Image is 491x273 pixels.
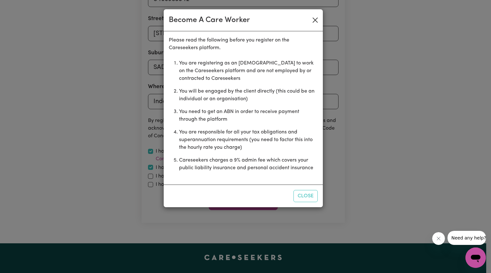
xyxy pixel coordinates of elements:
[169,36,318,52] p: Please read the following before you register on the Careseekers platform.
[4,4,39,10] span: Need any help?
[179,57,318,85] li: You are registering as an [DEMOGRAPHIC_DATA] to work on the Careseekers platform and are not empl...
[179,154,318,174] li: Careseekers charges a 9% admin fee which covers your public liability insurance and personal acci...
[448,231,486,245] iframe: Message from company
[293,190,318,202] button: Close
[179,126,318,154] li: You are responsible for all your tax obligations and superannuation requirements (you need to fac...
[465,247,486,268] iframe: Button to launch messaging window
[179,85,318,105] li: You will be engaged by the client directly (this could be an individual or an organisation)
[179,105,318,126] li: You need to get an ABN in order to receive payment through the platform
[310,15,320,25] button: Close
[432,232,445,245] iframe: Close message
[169,14,250,26] div: Become A Care Worker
